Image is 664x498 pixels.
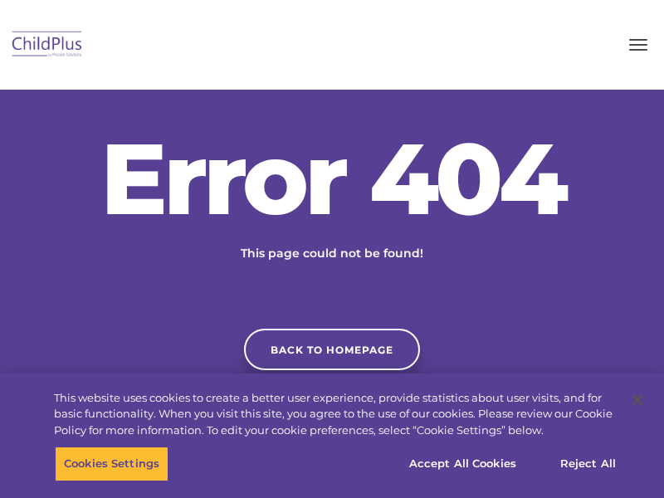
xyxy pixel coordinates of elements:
[400,447,525,481] button: Accept All Cookies
[619,382,656,418] button: Close
[83,129,581,228] h2: Error 404
[158,245,506,262] p: This page could not be found!
[54,390,618,439] div: This website uses cookies to create a better user experience, provide statistics about user visit...
[244,329,420,370] a: Back to homepage
[536,447,640,481] button: Reject All
[55,447,168,481] button: Cookies Settings
[8,26,86,65] img: ChildPlus by Procare Solutions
